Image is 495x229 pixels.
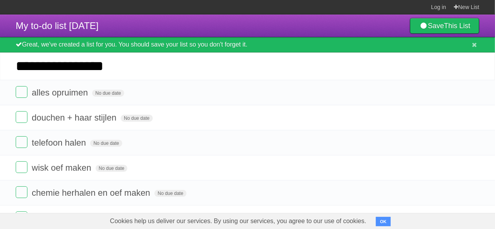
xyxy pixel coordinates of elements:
[32,188,152,198] span: chemie herhalen en oef maken
[154,190,186,197] span: No due date
[92,90,124,97] span: No due date
[410,18,479,34] a: SaveThis List
[16,161,27,173] label: Done
[444,22,470,30] b: This List
[16,211,27,223] label: Done
[16,186,27,198] label: Done
[32,88,90,97] span: alles opruimen
[121,115,152,122] span: No due date
[32,163,93,173] span: wisk oef maken
[16,111,27,123] label: Done
[90,140,122,147] span: No due date
[102,213,374,229] span: Cookies help us deliver our services. By using our services, you agree to our use of cookies.
[16,86,27,98] label: Done
[32,138,88,148] span: telefoon halen
[376,217,391,226] button: OK
[16,20,99,31] span: My to-do list [DATE]
[16,136,27,148] label: Done
[32,113,118,123] span: douchen + haar stijlen
[96,165,127,172] span: No due date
